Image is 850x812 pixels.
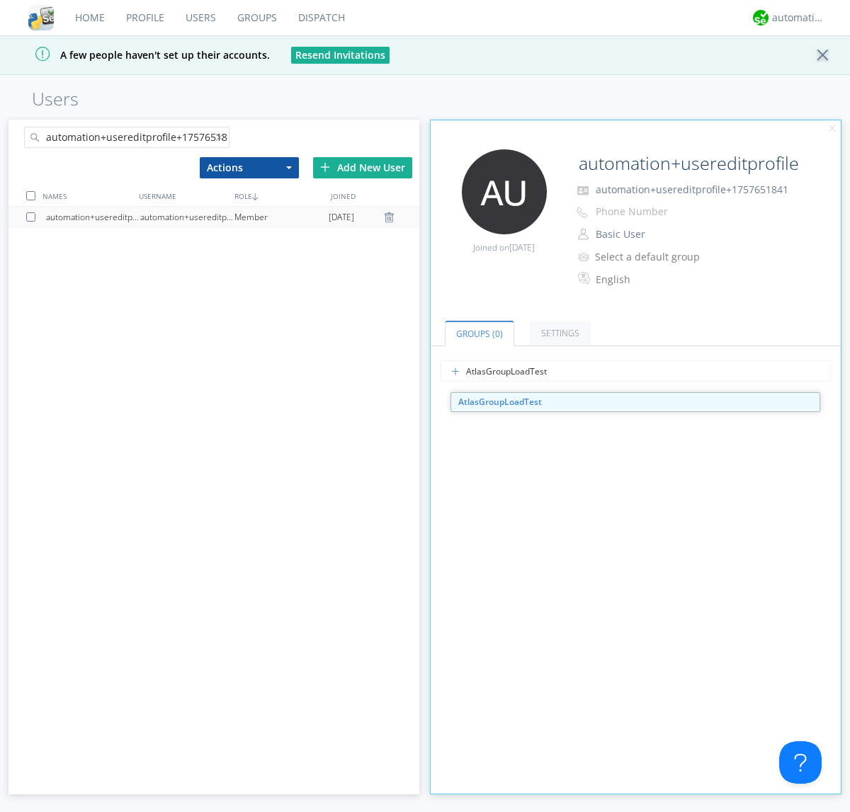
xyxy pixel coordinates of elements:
div: English [596,273,714,287]
a: automation+usereditprofile+1757651841automation+usereditprofile+1757651841Member[DATE] [8,207,419,228]
button: Basic User [591,224,732,244]
input: Name [573,149,802,178]
div: automation+usereditprofile+1757651841 [140,207,234,228]
button: Actions [200,157,299,178]
img: cddb5a64eb264b2086981ab96f4c1ba7 [28,5,54,30]
div: automation+usereditprofile+1757651841 has not joined any groups [431,392,841,406]
span: Joined on [473,241,535,253]
div: automation+usereditprofile+1757651841 [46,207,140,228]
div: ROLE [231,185,327,206]
a: Settings [530,321,591,345]
span: [DATE] [329,207,354,228]
img: In groups with Translation enabled, this user's messages will be automatically translated to and ... [578,270,592,287]
div: NAMES [39,185,135,206]
img: cancel.svg [827,124,837,134]
img: phone-outline.svg [577,207,588,218]
input: Type name of group to add user to [441,360,831,382]
img: icon-alert-users-thin-outline.svg [578,247,591,266]
div: JOINED [327,185,423,206]
iframe: Toggle Customer Support [779,741,822,784]
div: Select a default group [595,250,713,264]
span: automation+usereditprofile+1757651841 [596,183,788,196]
span: [DATE] [509,241,535,253]
input: Search users [24,127,229,148]
strong: AtlasGroupLoadTest [458,396,542,408]
img: person-outline.svg [578,229,589,240]
img: plus.svg [320,162,330,172]
img: 373638.png [462,149,547,234]
div: Add New User [313,157,412,178]
img: d2d01cd9b4174d08988066c6d424eccd [753,10,769,25]
div: automation+atlas [772,11,825,25]
div: USERNAME [135,185,231,206]
button: Resend Invitations [291,47,390,64]
a: Groups (0) [445,321,514,346]
span: A few people haven't set up their accounts. [11,48,270,62]
div: Member [234,207,329,228]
